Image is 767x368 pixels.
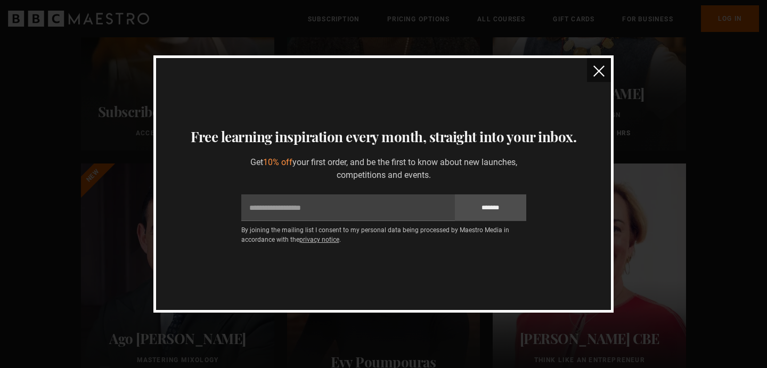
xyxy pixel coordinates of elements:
p: Get your first order, and be the first to know about new launches, competitions and events. [241,156,526,182]
h3: Free learning inspiration every month, straight into your inbox. [169,126,598,148]
p: By joining the mailing list I consent to my personal data being processed by Maestro Media in acc... [241,225,526,244]
span: 10% off [263,157,292,167]
a: privacy notice [299,236,339,243]
button: close [587,58,611,82]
